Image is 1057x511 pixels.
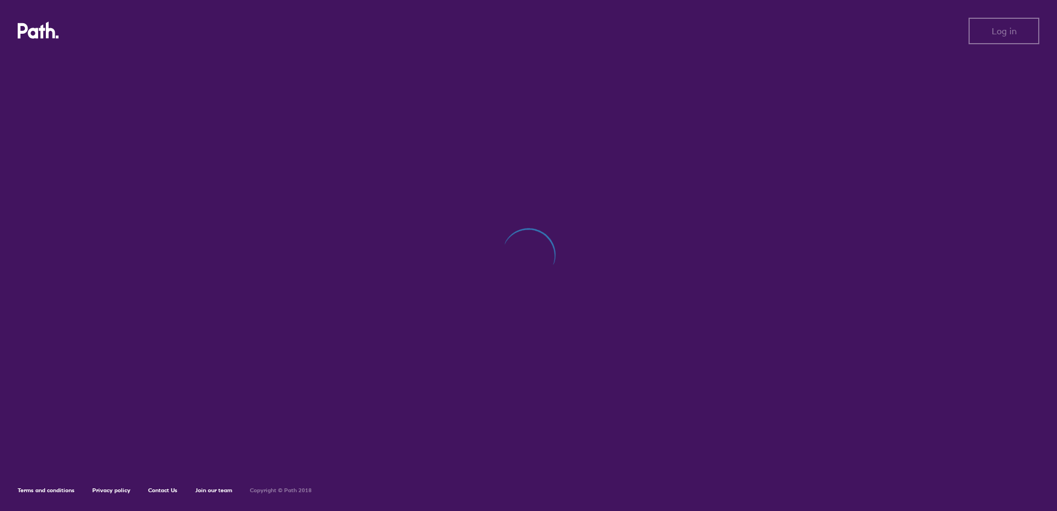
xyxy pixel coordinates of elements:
[195,487,232,494] a: Join our team
[250,487,312,494] h6: Copyright © Path 2018
[92,487,130,494] a: Privacy policy
[969,18,1039,44] button: Log in
[992,26,1017,36] span: Log in
[148,487,177,494] a: Contact Us
[18,487,75,494] a: Terms and conditions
